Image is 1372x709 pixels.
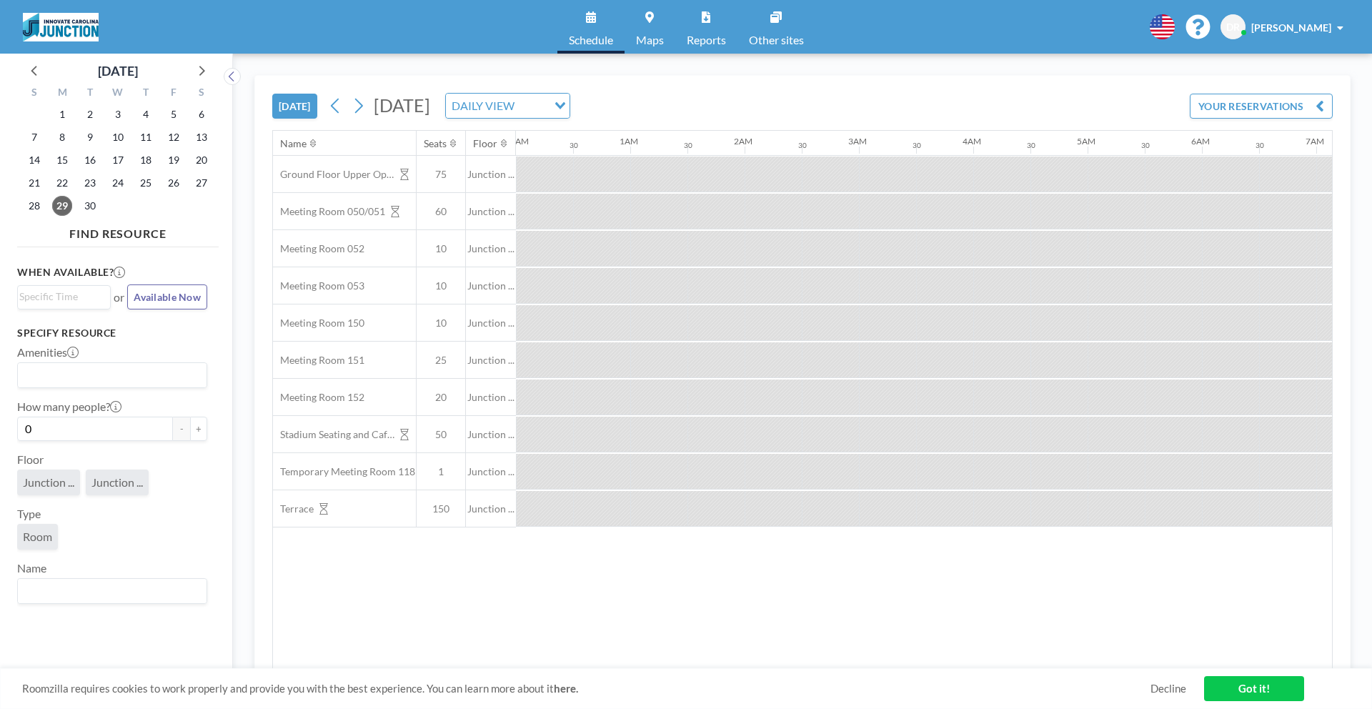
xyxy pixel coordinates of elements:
[108,127,128,147] span: Wednesday, September 10, 2025
[80,196,100,216] span: Tuesday, September 30, 2025
[1190,94,1333,119] button: YOUR RESERVATIONS
[273,317,364,329] span: Meeting Room 150
[273,502,314,515] span: Terrace
[19,289,102,304] input: Search for option
[466,242,516,255] span: Junction ...
[417,354,465,367] span: 25
[17,507,41,521] label: Type
[1191,136,1210,147] div: 6AM
[24,150,44,170] span: Sunday, September 14, 2025
[636,34,664,46] span: Maps
[466,502,516,515] span: Junction ...
[22,682,1150,695] span: Roomzilla requires cookies to work properly and provide you with the best experience. You can lea...
[417,279,465,292] span: 10
[192,173,212,193] span: Saturday, September 27, 2025
[466,205,516,218] span: Junction ...
[52,104,72,124] span: Monday, September 1, 2025
[190,417,207,441] button: +
[466,465,516,478] span: Junction ...
[136,173,156,193] span: Thursday, September 25, 2025
[17,561,46,575] label: Name
[17,221,219,241] h4: FIND RESOURCE
[23,13,99,41] img: organization-logo
[24,173,44,193] span: Sunday, September 21, 2025
[52,127,72,147] span: Monday, September 8, 2025
[19,366,199,385] input: Search for option
[1077,136,1095,147] div: 5AM
[24,196,44,216] span: Sunday, September 28, 2025
[80,173,100,193] span: Tuesday, September 23, 2025
[80,150,100,170] span: Tuesday, September 16, 2025
[108,150,128,170] span: Wednesday, September 17, 2025
[417,205,465,218] span: 60
[417,391,465,404] span: 20
[23,475,74,489] span: Junction ...
[466,354,516,367] span: Junction ...
[108,104,128,124] span: Wednesday, September 3, 2025
[417,465,465,478] span: 1
[192,104,212,124] span: Saturday, September 6, 2025
[192,127,212,147] span: Saturday, September 13, 2025
[23,530,52,543] span: Room
[273,279,364,292] span: Meeting Room 053
[749,34,804,46] span: Other sites
[192,150,212,170] span: Saturday, September 20, 2025
[18,579,207,603] div: Search for option
[466,279,516,292] span: Junction ...
[24,127,44,147] span: Sunday, September 7, 2025
[80,104,100,124] span: Tuesday, September 2, 2025
[417,317,465,329] span: 10
[164,104,184,124] span: Friday, September 5, 2025
[1027,141,1035,150] div: 30
[417,502,465,515] span: 150
[131,84,159,103] div: T
[684,141,692,150] div: 30
[52,196,72,216] span: Monday, September 29, 2025
[136,150,156,170] span: Thursday, September 18, 2025
[272,94,317,119] button: [DATE]
[446,94,570,118] div: Search for option
[173,417,190,441] button: -
[104,84,132,103] div: W
[273,391,364,404] span: Meeting Room 152
[466,168,516,181] span: Junction ...
[164,150,184,170] span: Friday, September 19, 2025
[17,345,79,360] label: Amenities
[273,168,394,181] span: Ground Floor Upper Open Area
[1306,136,1324,147] div: 7AM
[1226,21,1240,34] span: DR
[466,391,516,404] span: Junction ...
[505,136,529,147] div: 12AM
[127,284,207,309] button: Available Now
[798,141,807,150] div: 30
[164,127,184,147] span: Friday, September 12, 2025
[1204,676,1304,701] a: Got it!
[52,150,72,170] span: Monday, September 15, 2025
[273,428,394,441] span: Stadium Seating and Cafe area
[136,127,156,147] span: Thursday, September 11, 2025
[18,363,207,387] div: Search for option
[417,242,465,255] span: 10
[449,96,517,115] span: DAILY VIEW
[687,34,726,46] span: Reports
[848,136,867,147] div: 3AM
[734,136,752,147] div: 2AM
[91,475,143,489] span: Junction ...
[273,354,364,367] span: Meeting Room 151
[21,84,49,103] div: S
[273,242,364,255] span: Meeting Room 052
[98,61,138,81] div: [DATE]
[374,94,430,116] span: [DATE]
[114,290,124,304] span: or
[49,84,76,103] div: M
[136,104,156,124] span: Thursday, September 4, 2025
[1251,21,1331,34] span: [PERSON_NAME]
[1256,141,1264,150] div: 30
[570,141,578,150] div: 30
[80,127,100,147] span: Tuesday, September 9, 2025
[913,141,921,150] div: 30
[466,317,516,329] span: Junction ...
[424,137,447,150] div: Seats
[164,173,184,193] span: Friday, September 26, 2025
[17,452,44,467] label: Floor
